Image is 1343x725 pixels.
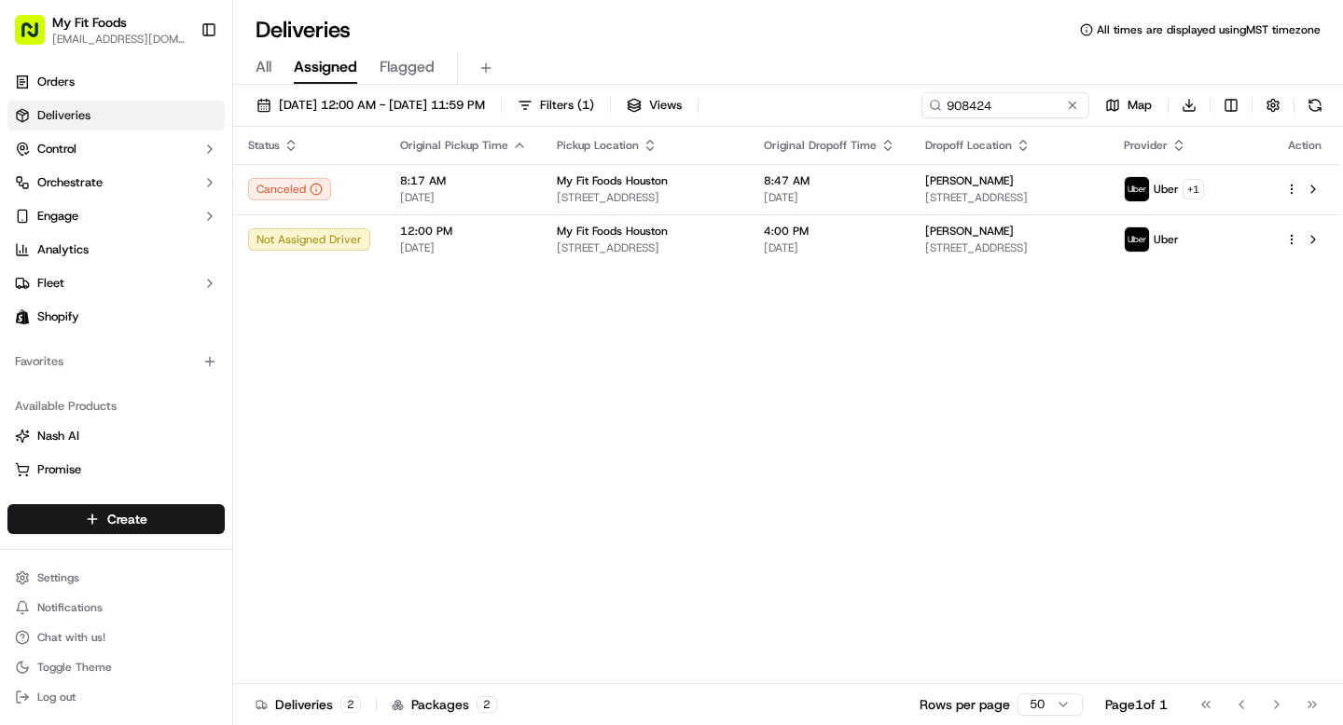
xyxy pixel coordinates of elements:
span: [DATE] 12:00 AM - [DATE] 11:59 PM [279,97,485,114]
span: Create [107,510,147,528]
span: [STREET_ADDRESS] [557,190,734,205]
button: Promise [7,455,225,485]
span: Original Dropoff Time [764,138,877,153]
h1: Deliveries [256,15,351,45]
button: Nash AI [7,421,225,451]
button: Refresh [1302,92,1328,118]
span: Chat with us! [37,630,105,645]
div: Page 1 of 1 [1105,695,1168,714]
span: My Fit Foods Houston [557,173,668,188]
button: Orchestrate [7,168,225,198]
button: Fleet [7,268,225,298]
div: Favorites [7,347,225,376]
span: 4:00 PM [764,224,895,239]
span: Fleet [37,275,64,292]
span: Pickup Location [557,138,639,153]
span: Shopify [37,308,79,325]
input: Type to search [921,92,1089,118]
button: +1 [1183,179,1204,199]
span: Original Pickup Time [400,138,508,153]
button: [EMAIL_ADDRESS][DOMAIN_NAME] [52,32,186,47]
div: 2 [477,696,497,713]
span: ( 1 ) [577,97,594,114]
button: Map [1097,92,1160,118]
img: uber-new-logo.jpeg [1125,177,1149,201]
span: Promise [37,461,81,478]
img: uber-new-logo.jpeg [1125,227,1149,252]
span: Dropoff Location [925,138,1012,153]
span: Uber [1154,182,1179,197]
button: Settings [7,565,225,591]
span: Log out [37,690,76,704]
p: Rows per page [920,695,1010,714]
a: Shopify [7,302,225,332]
span: Deliveries [37,107,90,124]
img: Shopify logo [15,309,30,324]
span: All [256,56,271,78]
button: Control [7,134,225,164]
button: My Fit Foods[EMAIL_ADDRESS][DOMAIN_NAME] [7,7,193,52]
a: Orders [7,67,225,97]
span: Map [1128,97,1152,114]
span: Orders [37,74,75,90]
div: Available Products [7,391,225,421]
span: Analytics [37,241,89,258]
span: Views [649,97,682,114]
div: Deliveries [256,695,361,714]
span: [DATE] [764,190,895,205]
span: [STREET_ADDRESS] [557,240,734,255]
button: Canceled [248,178,331,200]
span: [STREET_ADDRESS] [925,240,1094,255]
button: My Fit Foods [52,13,127,32]
button: Engage [7,201,225,231]
span: Toggle Theme [37,660,112,675]
button: Toggle Theme [7,654,225,680]
a: Nash AI [15,428,217,445]
span: Notifications [37,600,103,615]
span: Control [37,141,76,157]
span: All times are displayed using MST timezone [1097,22,1321,37]
button: Views [618,92,690,118]
span: [PERSON_NAME] [925,173,1014,188]
a: Promise [15,461,217,478]
span: 12:00 PM [400,224,527,239]
span: My Fit Foods Houston [557,224,668,239]
span: 8:17 AM [400,173,527,188]
button: Chat with us! [7,624,225,650]
span: Status [248,138,280,153]
a: Analytics [7,235,225,265]
a: Deliveries [7,101,225,130]
span: Engage [37,208,78,225]
div: 2 [340,696,361,713]
div: Action [1285,138,1324,153]
span: Flagged [380,56,435,78]
span: Settings [37,570,79,585]
span: [STREET_ADDRESS] [925,190,1094,205]
span: 8:47 AM [764,173,895,188]
span: [DATE] [400,240,527,255]
span: Uber [1154,232,1179,247]
span: [PERSON_NAME] [925,224,1014,239]
span: [DATE] [764,240,895,255]
button: Filters(1) [509,92,602,118]
button: Notifications [7,595,225,621]
button: Log out [7,684,225,710]
button: [DATE] 12:00 AM - [DATE] 11:59 PM [248,92,493,118]
div: Packages [392,695,497,714]
span: Assigned [294,56,357,78]
span: Orchestrate [37,174,103,191]
span: [DATE] [400,190,527,205]
span: Nash AI [37,428,79,445]
span: Filters [540,97,594,114]
span: Provider [1124,138,1168,153]
button: Create [7,504,225,534]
